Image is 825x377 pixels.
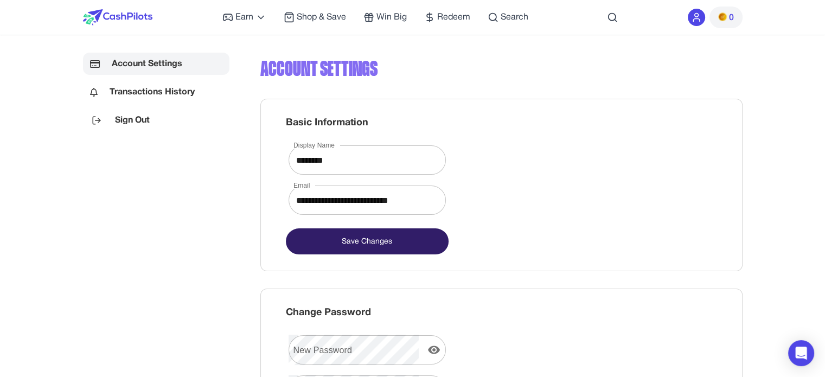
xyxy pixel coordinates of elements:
[260,53,743,85] div: Account Settings
[437,11,470,24] span: Redeem
[83,53,229,75] a: Account Settings
[222,11,266,24] a: Earn
[718,12,727,21] img: PMs
[501,11,528,24] span: Search
[488,11,528,24] a: Search
[709,7,743,28] button: PMs0
[293,140,335,150] label: Display Name
[424,11,470,24] a: Redeem
[286,116,717,130] div: Basic Information
[729,11,734,24] span: 0
[83,9,152,25] img: CashPilots Logo
[293,181,310,190] label: Email
[286,228,449,254] button: Save Changes
[363,11,407,24] a: Win Big
[284,11,346,24] a: Shop & Save
[788,340,814,366] div: Open Intercom Messenger
[83,81,229,103] a: Transactions History
[83,109,229,131] a: Sign Out
[376,11,407,24] span: Win Big
[235,11,253,24] span: Earn
[423,339,445,361] button: display the password
[286,305,717,320] div: Change Password
[297,11,346,24] span: Shop & Save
